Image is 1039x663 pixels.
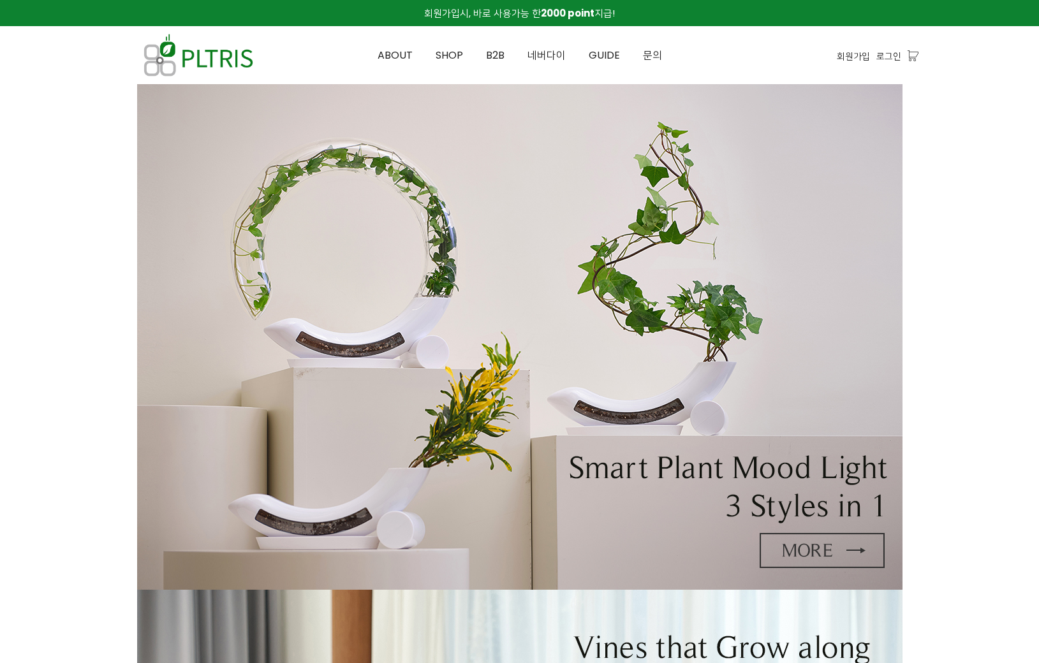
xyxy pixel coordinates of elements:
[589,48,620,62] span: GUIDE
[631,27,674,84] a: 문의
[541,6,594,20] strong: 2000 point
[577,27,631,84] a: GUIDE
[516,27,577,84] a: 네버다이
[876,49,901,63] a: 로그인
[837,49,870,63] a: 회원가입
[424,6,615,20] span: 회원가입시, 바로 사용가능 한 지급!
[436,48,463,62] span: SHOP
[643,48,662,62] span: 문의
[378,48,413,62] span: ABOUT
[527,48,566,62] span: 네버다이
[475,27,516,84] a: B2B
[424,27,475,84] a: SHOP
[486,48,505,62] span: B2B
[366,27,424,84] a: ABOUT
